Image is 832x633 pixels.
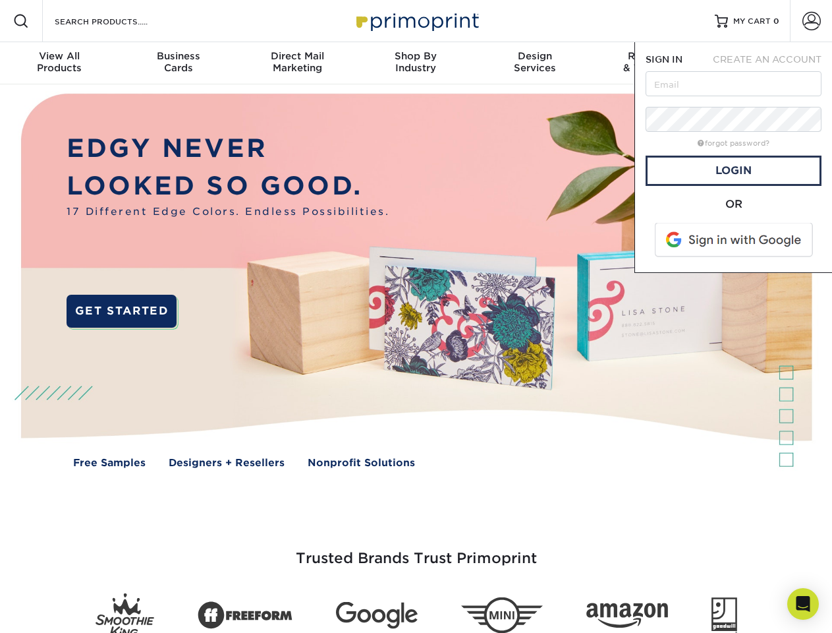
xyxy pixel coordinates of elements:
a: Direct MailMarketing [238,42,356,84]
span: Resources [594,50,713,62]
a: Resources& Templates [594,42,713,84]
div: Open Intercom Messenger [787,588,819,620]
p: LOOKED SO GOOD. [67,167,389,205]
a: Nonprofit Solutions [308,456,415,471]
div: Cards [119,50,237,74]
img: Primoprint [350,7,482,35]
a: Login [646,156,821,186]
a: GET STARTED [67,295,177,328]
a: forgot password? [698,139,769,148]
div: Industry [356,50,475,74]
a: Shop ByIndustry [356,42,475,84]
a: DesignServices [476,42,594,84]
div: Marketing [238,50,356,74]
span: 17 Different Edge Colors. Endless Possibilities. [67,204,389,220]
span: Business [119,50,237,62]
div: OR [646,196,821,212]
a: Free Samples [73,456,146,471]
input: SEARCH PRODUCTS..... [53,13,182,29]
div: Services [476,50,594,74]
img: Goodwill [711,597,737,633]
a: Designers + Resellers [169,456,285,471]
div: & Templates [594,50,713,74]
span: CREATE AN ACCOUNT [713,54,821,65]
span: Shop By [356,50,475,62]
input: Email [646,71,821,96]
span: MY CART [733,16,771,27]
p: EDGY NEVER [67,130,389,167]
img: Amazon [586,603,668,628]
h3: Trusted Brands Trust Primoprint [31,518,802,583]
a: BusinessCards [119,42,237,84]
img: Google [336,602,418,629]
span: 0 [773,16,779,26]
span: Design [476,50,594,62]
span: SIGN IN [646,54,682,65]
span: Direct Mail [238,50,356,62]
